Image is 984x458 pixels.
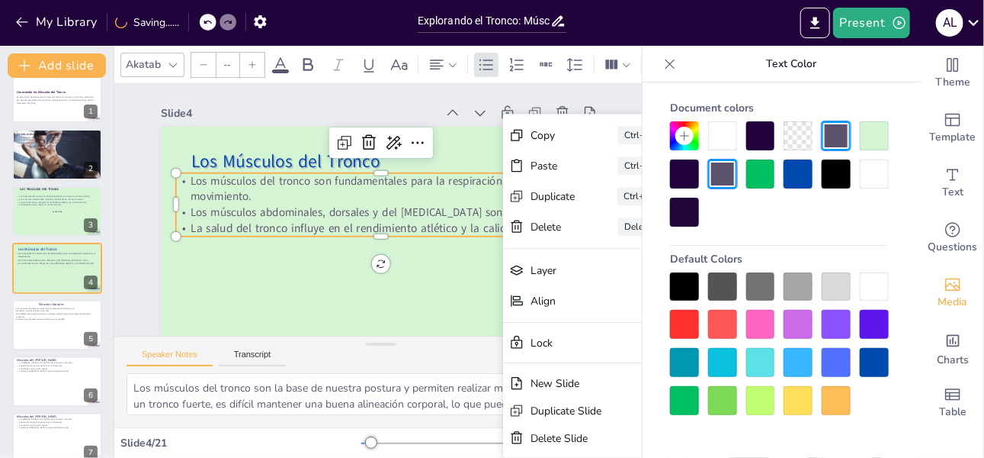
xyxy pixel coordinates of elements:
[12,129,102,179] div: https://cdn.sendsteps.com/images/logo/sendsteps_logo_white.pnghttps://cdn.sendsteps.com/images/lo...
[120,436,361,450] div: Slide 4 / 21
[942,184,963,201] span: Text
[14,312,98,318] p: Actividades que requieren fuerza en la parte superior del cuerpo dependen de estos músculos.
[11,10,104,34] button: My Library
[15,259,99,262] p: Los músculos abdominales, dorsales y del [MEDICAL_DATA] son clave.
[20,186,101,192] p: Los Músculos del Tronco
[15,262,99,265] p: La salud del tronco influye en el rendimiento atlético y la calidad de vida.
[670,95,889,121] div: Document colors
[17,141,98,144] p: La salud del tronco influye en el rendimiento atlético.
[17,421,98,424] p: Soporte de los órganos pélvicos es fundamental.
[17,427,98,430] p: Fortalecer el [MEDICAL_DATA] mejora la calidad de vida.
[123,54,164,75] div: Akatab
[601,53,635,77] div: Column Count
[530,263,599,278] div: Layer
[12,300,102,350] div: https://cdn.sendsteps.com/images/logo/sendsteps_logo_white.pnghttps://cdn.sendsteps.com/images/lo...
[618,126,657,144] div: Ctrl+C
[127,350,213,366] button: Speaker Notes
[670,246,889,273] div: Default Colors
[618,156,657,175] div: Ctrl+V
[84,276,98,289] div: 4
[12,186,102,237] div: https://cdn.sendsteps.com/images/logo/sendsteps_logo_white.pnghttps://cdn.sendsteps.com/images/lo...
[833,8,909,38] button: Present
[12,356,102,407] div: https://cdn.sendsteps.com/images/logo/sendsteps_logo_white.pnghttps://cdn.sendsteps.com/images/lo...
[17,138,98,141] p: Los músculos abdominales, dorsales y del [MEDICAL_DATA] son clave.
[922,266,983,321] div: Add images, graphics, shapes or video
[418,10,550,32] input: Insert title
[84,105,98,118] div: 1
[39,302,98,306] p: Músculos Dorsales
[127,373,635,415] textarea: Los músculos del tronco son la base de nuestra postura y permiten realizar movimientos cotidianos...
[17,415,98,420] p: Músculos del [PERSON_NAME]
[936,9,963,37] div: A L
[175,173,585,205] p: Los músculos del tronco son fundamentales para la respiración, postura y el movimiento.
[930,129,976,146] span: Template
[191,149,380,173] span: Los Músculos del Tronco
[14,309,98,312] p: Mantener una buena postura es vital.
[175,205,585,221] p: Los músculos abdominales, dorsales y del [MEDICAL_DATA] son clave.
[17,195,98,198] p: Los músculos del tronco son fundamentales para la postura y el movimiento.
[12,73,102,123] div: 1
[84,389,98,402] div: 6
[17,204,98,207] p: Fortalecer el tronco mejora la calidad de vida.
[17,364,98,367] p: Soporte de los órganos pélvicos es fundamental.
[939,404,966,421] span: Table
[15,253,99,259] p: Los músculos del tronco son fundamentales para la respiración, postura y el movimiento.
[14,307,98,310] p: Los músculos dorsales son clave para la extensión de la columna.
[938,294,968,311] span: Media
[618,218,657,236] div: Delete
[922,156,983,211] div: Add text boxes
[17,91,66,95] strong: Conociendo los Músculos del Tronco
[175,221,585,237] p: La salud del tronco influye en el rendimiento atlético y la calidad de vida.
[17,102,98,105] p: Generated with [URL]
[928,239,978,256] span: Questions
[17,144,98,147] p: Fortalecer el tronco mejora la calidad de vida.
[922,376,983,431] div: Add a table
[530,220,575,234] div: Delete
[17,362,98,365] p: La [MEDICAL_DATA] es una función clave de estos músculos.
[14,318,98,321] p: Fortalecer los dorsales previene lesiones en la espalda.
[18,247,57,252] span: Los Músculos del Tronco
[17,424,98,427] p: Contribuyen a la función sexual.
[530,294,599,308] div: Align
[530,336,620,350] div: Lock
[682,46,901,82] p: Text Color
[530,404,620,418] div: Duplicate Slide
[162,106,436,121] div: Slide 4
[937,352,969,369] span: Charts
[17,136,98,139] p: Los músculos del tronco son fundamentales para la postura y el movimiento.
[219,350,287,366] button: Transcript
[115,15,179,30] div: Saving......
[84,218,98,232] div: 3
[17,201,98,204] p: La salud del tronco influye en el rendimiento atlético y la calidad de vida.
[530,189,575,204] div: Duplicate
[922,211,983,266] div: Get real-time input from your audience
[17,418,98,421] p: La [MEDICAL_DATA] es una función clave de estos músculos.
[84,162,98,176] div: 2
[530,376,620,391] div: New Slide
[922,321,983,376] div: Add charts and graphs
[17,96,98,102] p: En esta charla, descubriremos los músculos del tronco humano, su función, ubicación y por qué son...
[935,74,970,91] span: Theme
[12,243,102,293] div: https://cdn.sendsteps.com/images/logo/sendsteps_logo_white.pnghttps://cdn.sendsteps.com/images/lo...
[530,128,575,143] div: Copy
[53,210,62,212] span: Subheading
[800,8,830,38] button: Export to PowerPoint
[617,187,657,205] div: Ctrl+D
[17,359,98,363] p: Músculos del [PERSON_NAME]
[17,370,98,373] p: Fortalecer el [MEDICAL_DATA] mejora la calidad de vida.
[8,53,106,78] button: Add slide
[936,8,963,38] button: A L
[17,367,98,370] p: Contribuyen a la función sexual.
[84,332,98,346] div: 5
[530,159,575,173] div: Paste
[922,101,983,156] div: Add ready made slides
[922,46,983,101] div: Change the overall theme
[17,198,98,201] p: Los músculos abdominales, dorsales y del [MEDICAL_DATA] son clave.
[17,131,98,136] p: Introducción a los Músculos del Tronco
